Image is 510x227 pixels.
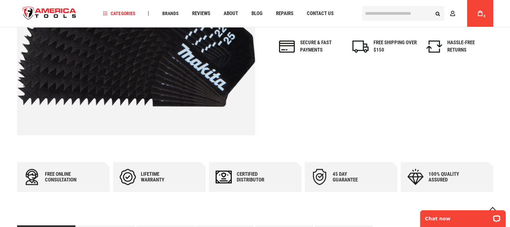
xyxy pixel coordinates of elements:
[273,9,296,18] a: Repairs
[306,11,333,16] span: Contact Us
[429,171,469,183] div: 100% quality assured
[300,39,344,54] div: Secure & fast payments
[103,11,135,16] span: Categories
[374,39,417,54] div: FREE SHIPPING OVER $150
[303,9,336,18] a: Contact Us
[141,171,181,183] div: Lifetime warranty
[220,9,241,18] a: About
[279,41,295,53] img: payments
[189,9,213,18] a: Reviews
[192,11,210,16] span: Reviews
[251,11,262,16] span: Blog
[447,39,491,54] div: HASSLE-FREE RETURNS
[45,171,85,183] div: Free online consultation
[484,14,486,18] span: 0
[276,11,293,16] span: Repairs
[416,206,510,227] iframe: LiveChat chat widget
[426,41,442,53] img: returns
[159,9,181,18] a: Brands
[333,171,373,183] div: 45 day Guarantee
[432,7,444,20] button: Search
[223,11,238,16] span: About
[162,11,178,16] span: Brands
[100,9,138,18] a: Categories
[237,171,277,183] div: Certified Distributor
[352,41,369,53] img: shipping
[17,1,82,26] a: store logo
[248,9,265,18] a: Blog
[17,1,82,26] img: America Tools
